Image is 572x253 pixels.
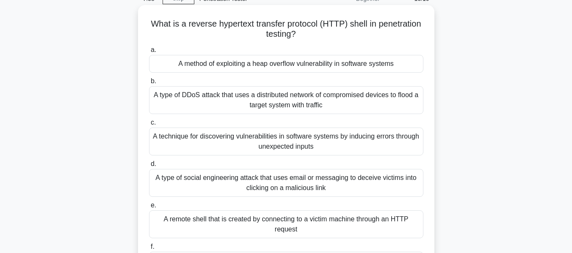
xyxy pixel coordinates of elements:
[149,169,423,197] div: A type of social engineering attack that uses email or messaging to deceive victims into clicking...
[151,243,155,250] span: f.
[149,55,423,73] div: A method of exploiting a heap overflow vulnerability in software systems
[151,160,156,167] span: d.
[151,46,156,53] span: a.
[151,201,156,209] span: e.
[149,128,423,155] div: A technique for discovering vulnerabilities in software systems by inducing errors through unexpe...
[151,77,156,84] span: b.
[149,210,423,238] div: A remote shell that is created by connecting to a victim machine through an HTTP request
[151,119,156,126] span: c.
[149,86,423,114] div: A type of DDoS attack that uses a distributed network of compromised devices to flood a target sy...
[148,19,424,40] h5: What is a reverse hypertext transfer protocol (HTTP) shell in penetration testing?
